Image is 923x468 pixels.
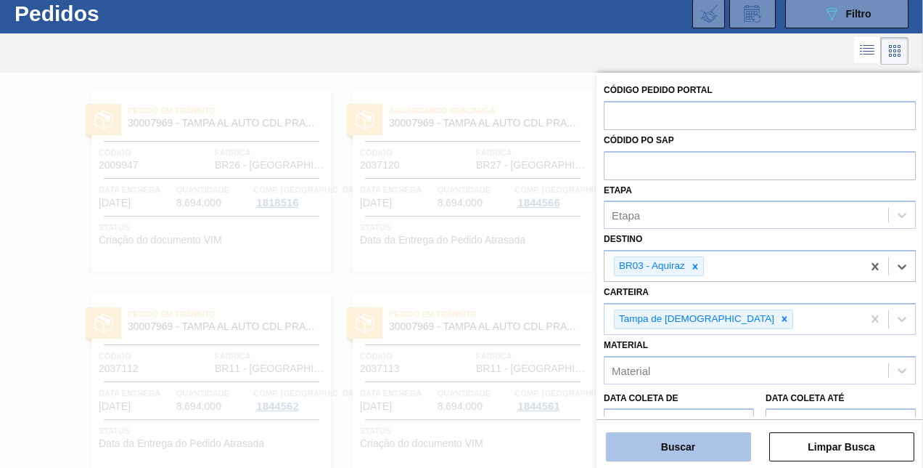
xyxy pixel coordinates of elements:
span: Filtro [846,8,871,20]
input: dd/mm/yyyy [766,408,916,437]
h1: Pedidos [15,5,215,22]
div: BR03 - Aquiraz [615,257,687,275]
label: Destino [604,234,642,244]
label: Data coleta até [766,393,844,403]
div: Etapa [612,209,640,222]
div: Visão em Lista [854,37,881,65]
label: Data coleta de [604,393,678,403]
div: Visão em Cards [881,37,908,65]
label: Códido PO SAP [604,135,674,145]
label: Carteira [604,287,649,297]
label: Material [604,340,648,350]
label: Etapa [604,185,632,195]
label: Código Pedido Portal [604,85,713,95]
div: Material [612,364,650,376]
input: dd/mm/yyyy [604,408,754,437]
div: Tampa de [DEMOGRAPHIC_DATA] [615,310,776,328]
